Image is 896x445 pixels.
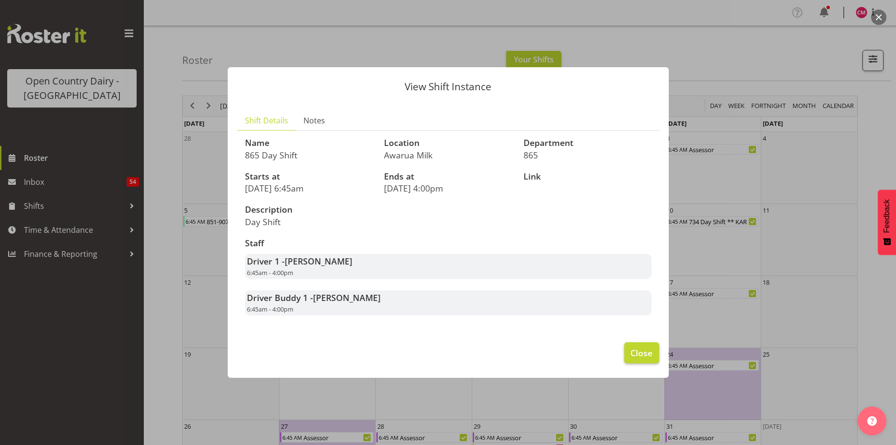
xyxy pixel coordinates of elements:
span: [PERSON_NAME] [285,255,352,267]
h3: Location [384,138,512,148]
span: Notes [303,115,325,126]
h3: Staff [245,239,652,248]
p: Awarua Milk [384,150,512,160]
span: Feedback [883,199,891,233]
h3: Link [524,172,652,181]
h3: Name [245,138,373,148]
strong: Driver Buddy 1 - [247,292,381,303]
span: [PERSON_NAME] [313,292,381,303]
h3: Starts at [245,172,373,181]
button: Feedback - Show survey [878,190,896,255]
span: Shift Details [245,115,288,126]
strong: Driver 1 - [247,255,352,267]
p: View Shift Instance [237,82,659,92]
p: Day Shift [245,216,442,227]
img: help-xxl-2.png [867,416,877,426]
span: Close [630,347,652,359]
button: Close [624,342,659,363]
p: 865 Day Shift [245,150,373,160]
h3: Ends at [384,172,512,181]
p: [DATE] 4:00pm [384,183,512,193]
span: 6:45am - 4:00pm [247,305,293,313]
h3: Department [524,138,652,148]
span: 6:45am - 4:00pm [247,268,293,277]
p: [DATE] 6:45am [245,183,373,193]
p: 865 [524,150,652,160]
h3: Description [245,205,442,215]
